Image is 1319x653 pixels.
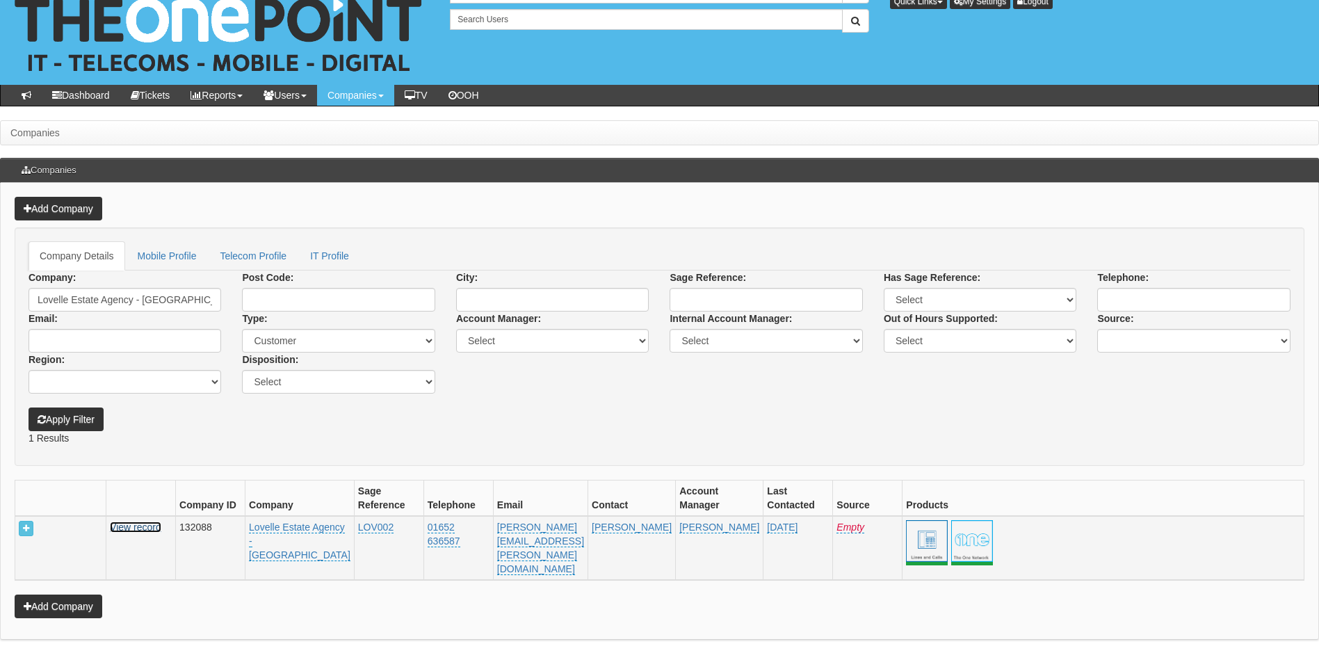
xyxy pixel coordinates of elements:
[394,85,438,106] a: TV
[242,271,293,284] label: Post Code:
[127,241,208,271] a: Mobile Profile
[497,522,584,575] a: [PERSON_NAME][EMAIL_ADDRESS][PERSON_NAME][DOMAIN_NAME]
[676,481,763,517] th: Account Manager
[209,241,298,271] a: Telecom Profile
[245,481,355,517] th: Company
[358,522,394,533] a: LOV002
[242,353,298,366] label: Disposition:
[903,481,1304,517] th: Products
[29,271,76,284] label: Company:
[176,481,245,517] th: Company ID
[767,522,798,533] a: [DATE]
[833,481,903,517] th: Source
[354,481,423,517] th: Sage Reference
[438,85,489,106] a: OOH
[951,520,993,562] img: one.png
[10,126,60,140] li: Companies
[1097,312,1133,325] label: Source:
[42,85,120,106] a: Dashboard
[836,522,864,533] a: Empty
[906,520,948,562] span: Lines & Calls<br>17th Mar 2016 <br> 17th Mar 2021
[884,312,998,325] label: Out of Hours Supported:
[493,481,588,517] th: Email
[29,353,65,366] label: Region:
[180,85,253,106] a: Reports
[299,241,360,271] a: IT Profile
[763,481,833,517] th: Last Contacted
[317,85,394,106] a: Companies
[456,312,541,325] label: Account Manager:
[29,241,125,271] a: Company Details
[253,85,317,106] a: Users
[110,522,161,533] a: View record
[592,522,672,533] a: [PERSON_NAME]
[15,197,102,220] a: Add Company
[249,522,350,561] a: Lovelle Estate Agency - [GEOGRAPHIC_DATA]
[15,159,83,182] h3: Companies
[15,595,102,618] a: Add Company
[670,271,746,284] label: Sage Reference:
[588,481,676,517] th: Contact
[951,520,993,562] a: The One Network<br> 17th Mar 2016 <br> 17th Mar 2021
[176,516,245,580] td: 132088
[242,312,267,325] label: Type:
[1097,271,1149,284] label: Telephone:
[29,431,1290,445] p: 1 Results
[29,312,58,325] label: Email:
[428,522,460,547] a: 01652 636587
[884,271,980,284] label: Has Sage Reference:
[423,481,493,517] th: Telephone
[29,408,104,431] button: Apply Filter
[450,9,842,30] input: Search Users
[906,520,948,562] img: lines-and-calls.png
[679,522,759,533] a: [PERSON_NAME]
[670,312,792,325] label: Internal Account Manager:
[456,271,478,284] label: City:
[120,85,181,106] a: Tickets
